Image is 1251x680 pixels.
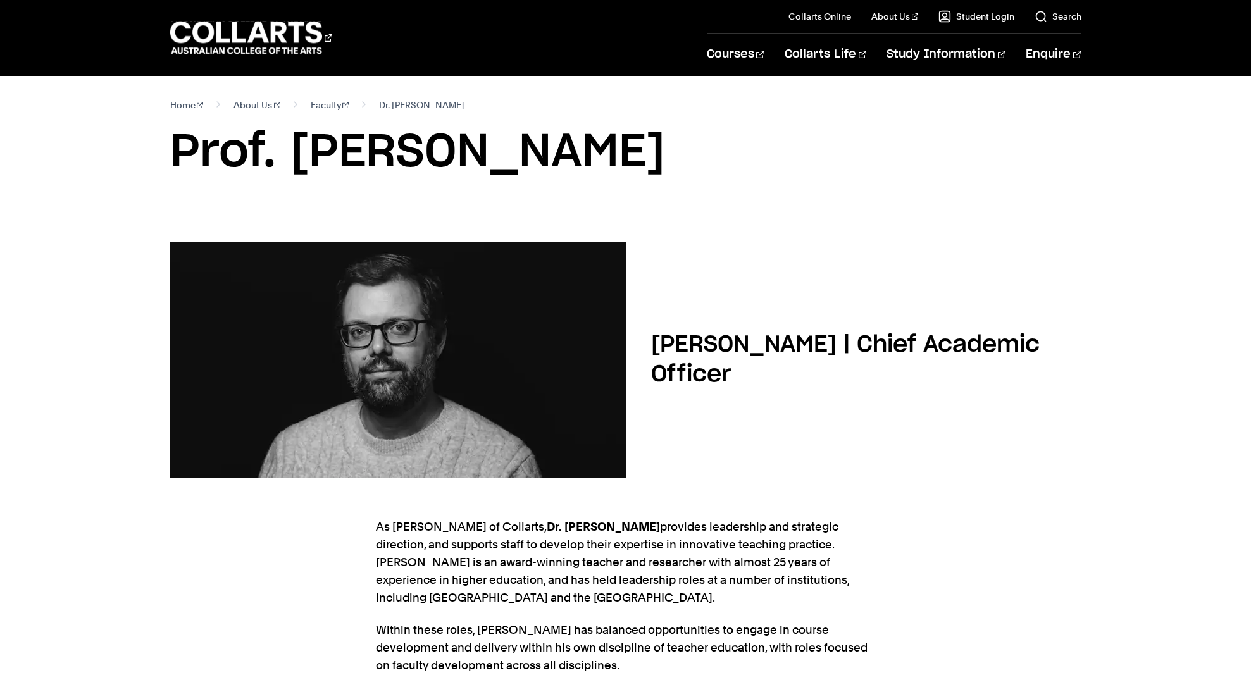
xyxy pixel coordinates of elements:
strong: Dr. [PERSON_NAME] [547,520,660,533]
a: Search [1035,10,1081,23]
div: Go to homepage [170,20,332,56]
h2: [PERSON_NAME] | Chief Academic Officer [651,333,1040,386]
a: Courses [707,34,764,75]
a: About Us [233,96,280,114]
a: Collarts Life [785,34,866,75]
a: Enquire [1026,34,1081,75]
p: Within these roles, [PERSON_NAME] has balanced opportunities to engage in course development and ... [376,621,876,674]
p: As [PERSON_NAME] of Collarts, provides leadership and strategic direction, and supports staff to ... [376,518,876,607]
h1: Prof. [PERSON_NAME] [170,124,1081,181]
a: About Us [871,10,918,23]
a: Home [170,96,204,114]
a: Student Login [938,10,1014,23]
a: Collarts Online [788,10,851,23]
span: Dr. [PERSON_NAME] [379,96,464,114]
a: Faculty [311,96,349,114]
a: Study Information [887,34,1005,75]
